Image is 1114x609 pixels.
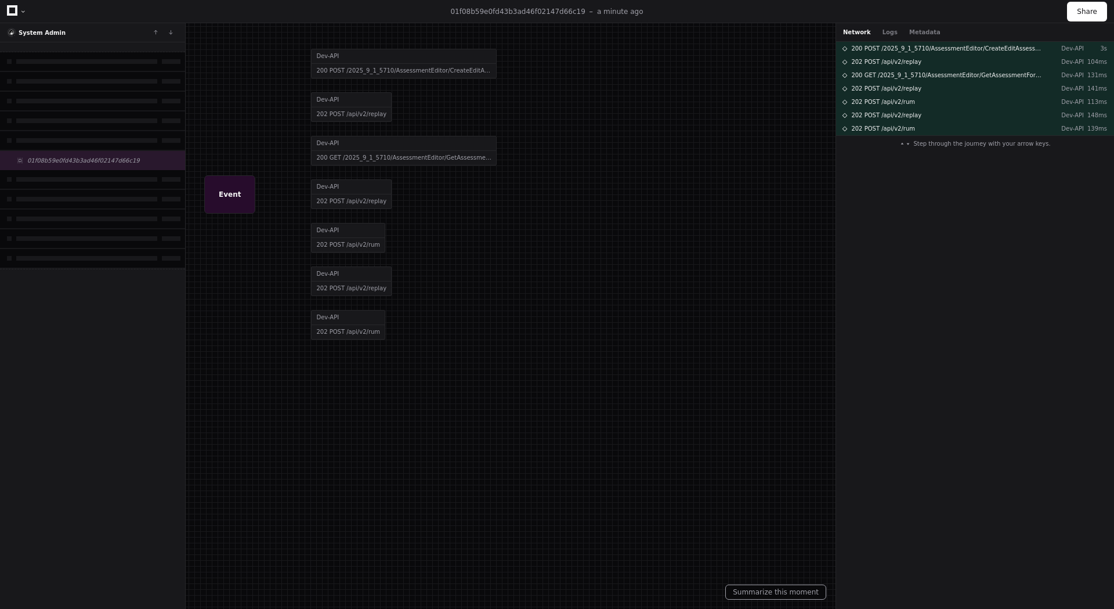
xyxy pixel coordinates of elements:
[27,156,140,165] span: 01f08b59e0fd43b3ad46f02147d66c19
[851,84,921,93] span: 202 POST /api/v2/replay
[1051,124,1084,133] p: Dev-API
[1084,124,1107,133] p: 139ms
[19,30,66,36] a: System Admin
[1051,57,1084,66] p: Dev-API
[1051,111,1084,120] p: Dev-API
[1084,71,1107,80] p: 131ms
[851,98,915,106] span: 202 POST /api/v2/rum
[450,8,585,16] span: 01f08b59e0fd43b3ad46f02147d66c19
[1051,98,1084,106] p: Dev-API
[1084,84,1107,93] p: 141ms
[1084,57,1107,66] p: 104ms
[909,28,941,37] button: Metadata
[1084,44,1107,53] p: 3s
[851,111,921,120] span: 202 POST /api/v2/replay
[1051,84,1084,93] p: Dev-API
[1084,98,1107,106] p: 113ms
[882,28,898,37] button: Logs
[725,585,826,600] button: Summarize this moment
[851,57,921,66] span: 202 POST /api/v2/replay
[851,124,915,133] span: 202 POST /api/v2/rum
[913,139,1050,148] span: Step through the journey with your arrow keys.
[8,29,16,37] img: 16.svg
[1084,111,1107,120] p: 148ms
[843,28,871,37] button: Network
[851,44,1042,53] span: 200 POST /2025_9_1_5710/AssessmentEditor/CreateEditAssessment
[1067,2,1107,21] button: Share
[1051,44,1084,53] p: Dev-API
[851,71,1042,80] span: 200 GET /2025_9_1_5710/AssessmentEditor/GetAssessmentForCategoryValidation
[1051,71,1084,80] p: Dev-API
[597,7,643,16] p: a minute ago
